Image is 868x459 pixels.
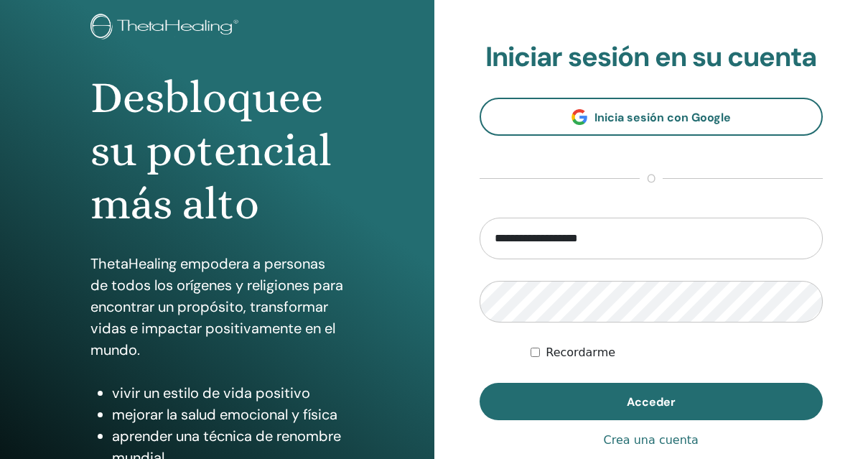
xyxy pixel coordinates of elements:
[604,432,699,449] a: Crea una cuenta
[480,41,823,74] h2: Iniciar sesión en su cuenta
[112,382,344,404] li: vivir un estilo de vida positivo
[480,98,823,136] a: Inicia sesión con Google
[531,344,823,361] div: Mantenerme autenticado indefinidamente o hasta cerrar la sesión manualmente
[594,110,731,125] span: Inicia sesión con Google
[90,71,344,231] h1: Desbloquee su potencial más alto
[546,344,615,361] label: Recordarme
[112,404,344,425] li: mejorar la salud emocional y física
[640,170,663,187] span: o
[480,383,823,420] button: Acceder
[627,394,676,409] span: Acceder
[90,253,344,361] p: ThetaHealing empodera a personas de todos los orígenes y religiones para encontrar un propósito, ...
